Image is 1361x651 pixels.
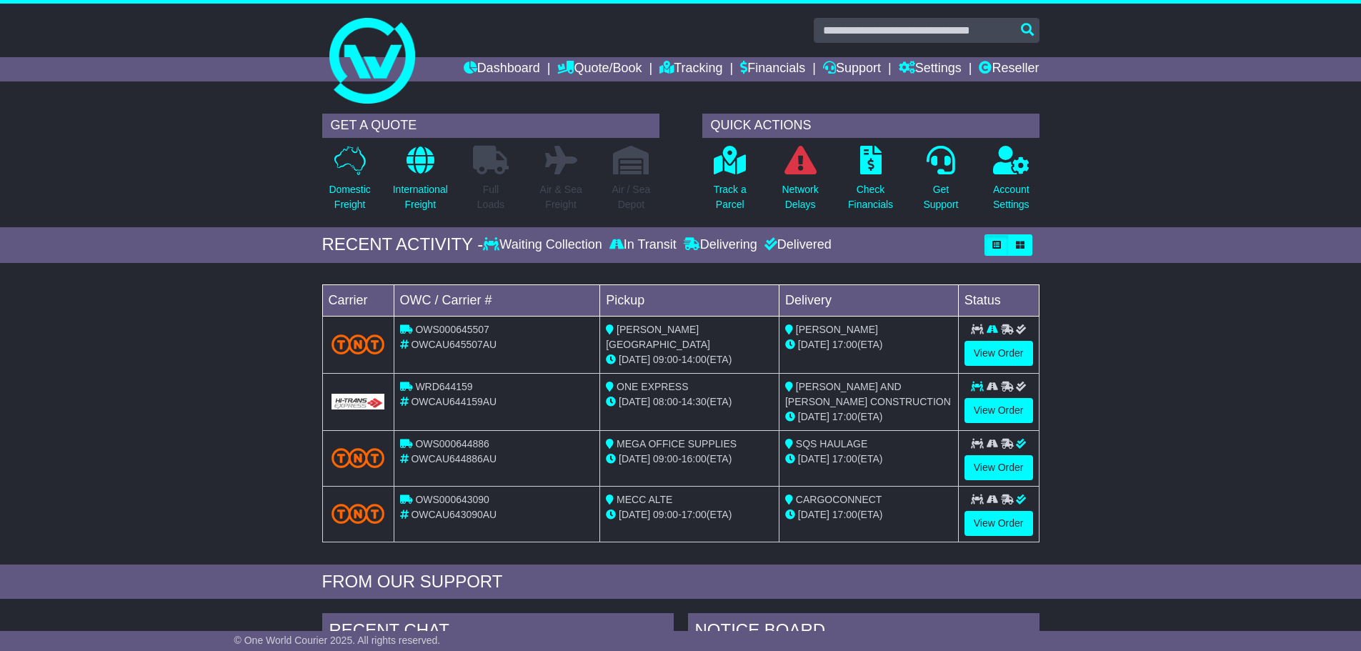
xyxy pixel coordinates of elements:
[653,453,678,464] span: 09:00
[993,182,1030,212] p: Account Settings
[619,509,650,520] span: [DATE]
[798,509,829,520] span: [DATE]
[606,324,710,350] span: [PERSON_NAME] [GEOGRAPHIC_DATA]
[411,453,497,464] span: OWCAU644886AU
[557,57,642,81] a: Quote/Book
[331,394,385,409] img: GetCarrierServiceLogo
[540,182,582,212] p: Air & Sea Freight
[606,237,680,253] div: In Transit
[331,504,385,523] img: TNT_Domestic.png
[328,145,371,220] a: DomesticFreight
[411,396,497,407] span: OWCAU644159AU
[847,145,894,220] a: CheckFinancials
[761,237,832,253] div: Delivered
[785,507,952,522] div: (ETA)
[619,396,650,407] span: [DATE]
[714,182,747,212] p: Track a Parcel
[617,438,737,449] span: MEGA OFFICE SUPPLIES
[473,182,509,212] p: Full Loads
[411,339,497,350] span: OWCAU645507AU
[964,455,1033,480] a: View Order
[785,337,952,352] div: (ETA)
[899,57,962,81] a: Settings
[964,511,1033,536] a: View Order
[702,114,1040,138] div: QUICK ACTIONS
[619,354,650,365] span: [DATE]
[606,352,773,367] div: - (ETA)
[785,381,951,407] span: [PERSON_NAME] AND [PERSON_NAME] CONSTRUCTION
[606,507,773,522] div: - (ETA)
[992,145,1030,220] a: AccountSettings
[653,354,678,365] span: 09:00
[653,396,678,407] span: 08:00
[779,284,958,316] td: Delivery
[782,182,818,212] p: Network Delays
[832,453,857,464] span: 17:00
[682,509,707,520] span: 17:00
[798,411,829,422] span: [DATE]
[392,145,449,220] a: InternationalFreight
[796,324,878,335] span: [PERSON_NAME]
[411,509,497,520] span: OWCAU643090AU
[600,284,779,316] td: Pickup
[329,182,370,212] p: Domestic Freight
[958,284,1039,316] td: Status
[619,453,650,464] span: [DATE]
[483,237,605,253] div: Waiting Collection
[682,396,707,407] span: 14:30
[415,494,489,505] span: OWS000643090
[322,234,484,255] div: RECENT ACTIVITY -
[796,494,882,505] span: CARGOCONNECT
[713,145,747,220] a: Track aParcel
[322,572,1040,592] div: FROM OUR SUPPORT
[234,635,441,646] span: © One World Courier 2025. All rights reserved.
[322,114,659,138] div: GET A QUOTE
[798,453,829,464] span: [DATE]
[415,438,489,449] span: OWS000644886
[394,284,600,316] td: OWC / Carrier #
[682,453,707,464] span: 16:00
[680,237,761,253] div: Delivering
[832,339,857,350] span: 17:00
[832,411,857,422] span: 17:00
[606,452,773,467] div: - (ETA)
[653,509,678,520] span: 09:00
[923,182,958,212] p: Get Support
[617,381,688,392] span: ONE EXPRESS
[415,381,472,392] span: WRD644159
[798,339,829,350] span: [DATE]
[617,494,672,505] span: MECC ALTE
[832,509,857,520] span: 17:00
[922,145,959,220] a: GetSupport
[464,57,540,81] a: Dashboard
[781,145,819,220] a: NetworkDelays
[606,394,773,409] div: - (ETA)
[848,182,893,212] p: Check Financials
[331,334,385,354] img: TNT_Domestic.png
[612,182,651,212] p: Air / Sea Depot
[740,57,805,81] a: Financials
[659,57,722,81] a: Tracking
[979,57,1039,81] a: Reseller
[393,182,448,212] p: International Freight
[785,409,952,424] div: (ETA)
[964,398,1033,423] a: View Order
[322,284,394,316] td: Carrier
[964,341,1033,366] a: View Order
[796,438,867,449] span: SQS HAULAGE
[331,448,385,467] img: TNT_Domestic.png
[682,354,707,365] span: 14:00
[823,57,881,81] a: Support
[415,324,489,335] span: OWS000645507
[785,452,952,467] div: (ETA)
